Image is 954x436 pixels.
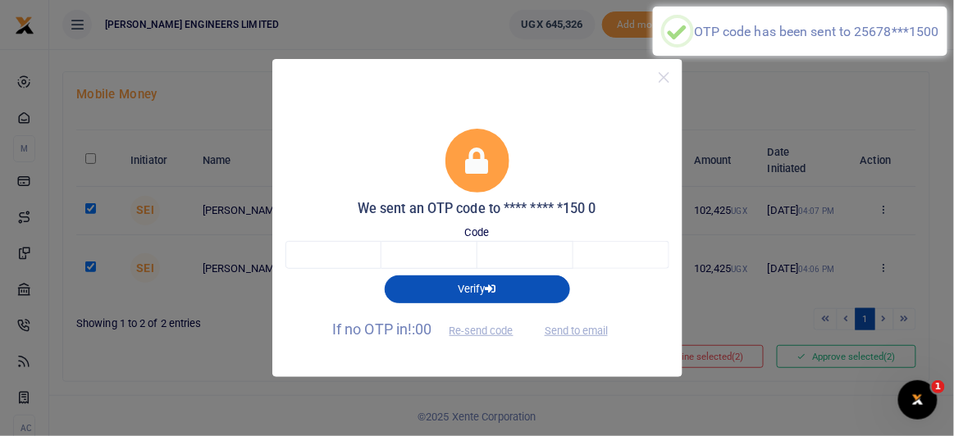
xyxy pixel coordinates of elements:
span: 1 [932,380,945,393]
div: OTP code has been sent to 25678***1500 [694,24,939,39]
button: Close [652,66,676,89]
iframe: Intercom live chat [898,380,938,420]
span: !:00 [408,320,431,338]
span: If no OTP in [332,320,527,338]
button: Verify [385,275,570,303]
label: Code [465,225,489,241]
